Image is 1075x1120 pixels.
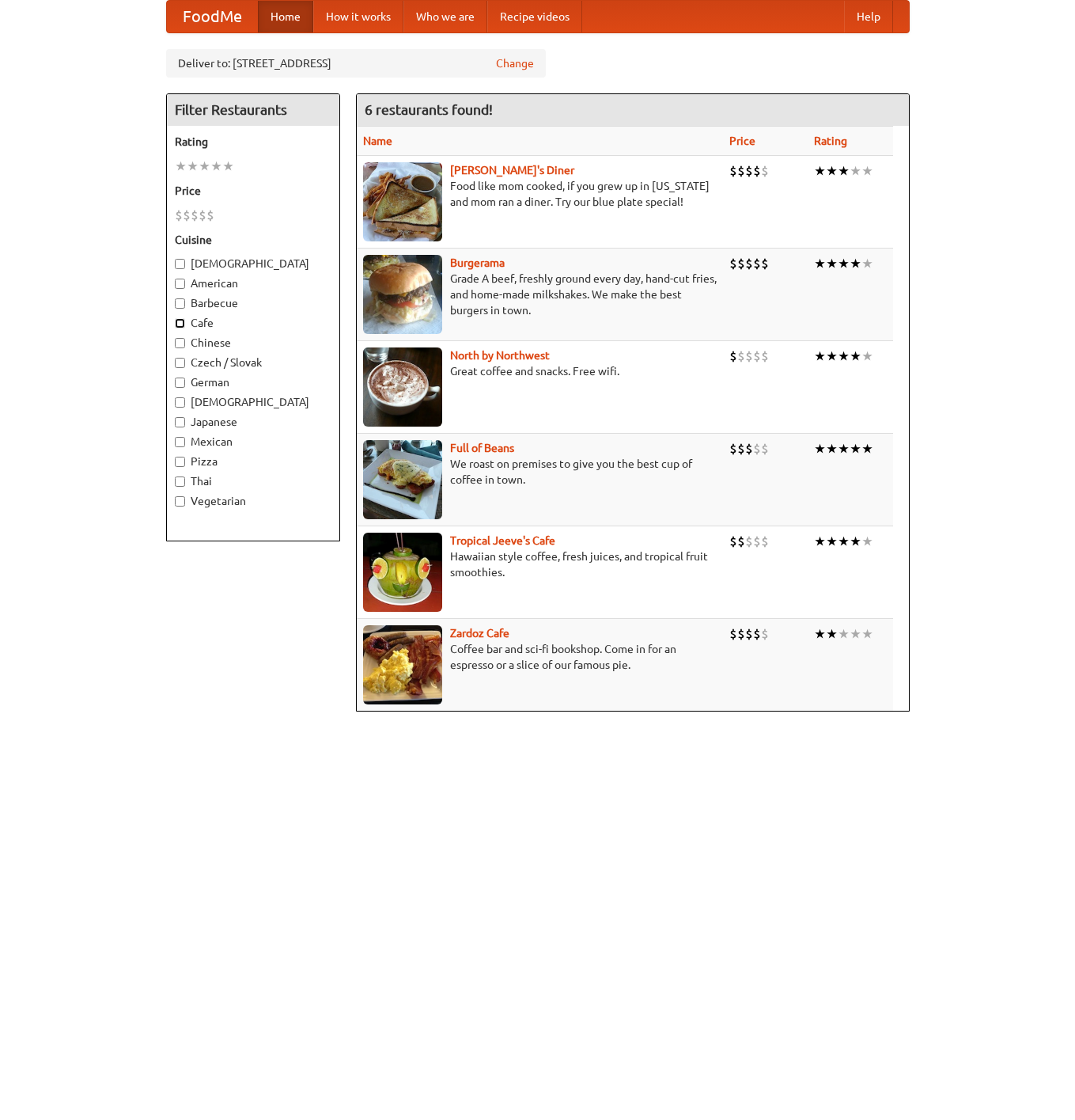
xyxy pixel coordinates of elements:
[175,434,331,450] label: Mexican
[745,347,753,365] li: $
[761,347,769,365] li: $
[363,456,717,488] p: We roast on premises to give you the best cup of coffee in town.
[175,394,331,410] label: [DEMOGRAPHIC_DATA]
[175,315,331,331] label: Cafe
[363,135,392,147] a: Name
[838,625,850,643] li: ★
[175,134,331,150] h5: Rating
[838,440,850,457] li: ★
[814,347,826,365] li: ★
[258,1,313,32] a: Home
[187,158,199,175] li: ★
[175,338,185,348] input: Chinese
[753,347,761,365] li: $
[844,1,893,32] a: Help
[175,476,185,487] input: Thai
[826,533,838,550] li: ★
[814,255,826,272] li: ★
[175,414,331,430] label: Japanese
[850,162,861,180] li: ★
[175,374,331,390] label: German
[838,347,850,365] li: ★
[167,1,258,32] a: FoodMe
[175,454,331,469] label: Pizza
[745,255,753,272] li: $
[814,440,826,457] li: ★
[850,255,861,272] li: ★
[838,533,850,550] li: ★
[313,1,403,32] a: How it works
[838,162,850,180] li: ★
[222,158,234,175] li: ★
[826,625,838,643] li: ★
[753,440,761,457] li: $
[199,207,206,224] li: $
[210,158,222,175] li: ★
[175,279,185,289] input: American
[838,255,850,272] li: ★
[737,347,745,365] li: $
[363,625,442,704] img: zardoz.jpg
[450,534,555,547] b: Tropical Jeeve's Cafe
[761,162,769,180] li: $
[450,627,509,640] a: Zardoz Cafe
[175,256,331,271] label: [DEMOGRAPHIC_DATA]
[745,162,753,180] li: $
[729,440,737,457] li: $
[814,533,826,550] li: ★
[206,207,214,224] li: $
[175,437,185,447] input: Mexican
[450,442,514,454] a: Full of Beans
[737,440,745,457] li: $
[363,271,717,318] p: Grade A beef, freshly ground every day, hand-cut fries, and home-made milkshakes. We make the bes...
[175,158,187,175] li: ★
[487,1,582,32] a: Recipe videos
[175,259,185,269] input: [DEMOGRAPHIC_DATA]
[363,641,717,673] p: Coffee bar and sci-fi bookshop. Come in for an espresso or a slice of our famous pie.
[737,533,745,550] li: $
[861,255,873,272] li: ★
[450,164,574,177] a: [PERSON_NAME]'s Diner
[175,295,331,311] label: Barbecue
[175,318,185,328] input: Cafe
[365,102,493,117] ng-pluralize: 6 restaurants found!
[850,625,861,643] li: ★
[450,256,505,269] a: Burgerama
[363,162,442,241] img: sallys.jpg
[761,440,769,457] li: $
[745,440,753,457] li: $
[175,417,185,427] input: Japanese
[175,207,183,224] li: $
[745,533,753,550] li: $
[175,275,331,291] label: American
[814,162,826,180] li: ★
[191,207,199,224] li: $
[753,162,761,180] li: $
[861,625,873,643] li: ★
[861,533,873,550] li: ★
[753,255,761,272] li: $
[826,347,838,365] li: ★
[199,158,210,175] li: ★
[729,625,737,643] li: $
[363,178,717,210] p: Food like mom cooked, if you grew up in [US_STATE] and mom ran a diner. Try our blue plate special!
[175,335,331,351] label: Chinese
[814,625,826,643] li: ★
[737,255,745,272] li: $
[850,533,861,550] li: ★
[363,549,717,580] p: Hawaiian style coffee, fresh juices, and tropical fruit smoothies.
[737,162,745,180] li: $
[850,440,861,457] li: ★
[861,347,873,365] li: ★
[167,94,339,126] h4: Filter Restaurants
[861,440,873,457] li: ★
[175,493,331,509] label: Vegetarian
[814,135,847,147] a: Rating
[175,183,331,199] h5: Price
[175,358,185,368] input: Czech / Slovak
[729,162,737,180] li: $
